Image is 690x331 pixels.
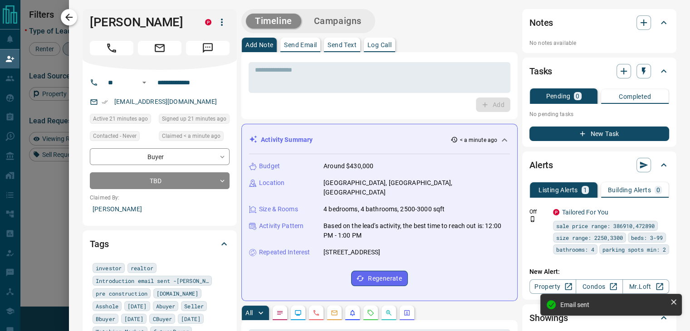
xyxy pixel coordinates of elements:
div: Notes [529,12,669,34]
span: size range: 2250,3300 [556,233,623,242]
p: 4 bedrooms, 4 bathrooms, 2500-3000 sqft [323,204,445,214]
div: Mon Aug 18 2025 [159,131,230,144]
span: Asshole [96,302,118,311]
p: Size & Rooms [259,204,298,214]
p: Activity Summary [261,135,313,145]
p: Repeated Interest [259,248,310,257]
p: Budget [259,161,280,171]
span: [DATE] [127,302,147,311]
span: Bbuyer [96,314,115,323]
span: Email [138,41,181,55]
svg: Email Verified [102,99,108,105]
p: 0 [576,93,579,99]
button: Open [139,77,150,88]
p: Pending [546,93,570,99]
a: Tailored For You [562,209,608,216]
div: Buyer [90,148,230,165]
span: investor [96,263,122,273]
span: sale price range: 386910,472890 [556,221,655,230]
p: < a minute ago [460,136,497,144]
div: property.ca [205,19,211,25]
button: Campaigns [305,14,371,29]
span: [DATE] [181,314,201,323]
div: Activity Summary< a minute ago [249,131,510,148]
svg: Emails [331,309,338,316]
div: property.ca [553,209,559,215]
h2: Showings [529,311,568,325]
p: Around $430,000 [323,161,373,171]
button: Timeline [246,14,301,29]
span: Introduction email sent -[PERSON_NAME] [96,276,209,285]
p: Send Text [328,42,357,48]
h2: Notes [529,15,553,30]
p: No notes available [529,39,669,47]
span: parking spots min: 2 [602,245,666,254]
p: Location [259,178,284,188]
div: TBD [90,172,230,189]
svg: Agent Actions [403,309,411,316]
div: Tasks [529,60,669,82]
span: [DOMAIN_NAME] [157,289,198,298]
span: beds: 3-99 [631,233,663,242]
p: [PERSON_NAME] [90,202,230,217]
p: Activity Pattern [259,221,303,231]
button: New Task [529,127,669,141]
span: bathrooms: 4 [556,245,594,254]
p: Listing Alerts [538,187,578,193]
svg: Notes [276,309,284,316]
p: Building Alerts [608,187,651,193]
span: Signed up 21 minutes ago [162,114,226,123]
span: realtor [131,263,153,273]
p: 1 [583,187,587,193]
p: Completed [619,93,651,100]
button: Regenerate [351,271,408,286]
span: Active 21 minutes ago [93,114,148,123]
svg: Lead Browsing Activity [294,309,302,316]
div: Tags [90,233,230,255]
p: [GEOGRAPHIC_DATA], [GEOGRAPHIC_DATA], [GEOGRAPHIC_DATA] [323,178,510,197]
svg: Opportunities [385,309,392,316]
p: Based on the lead's activity, the best time to reach out is: 12:00 PM - 1:00 PM [323,221,510,240]
span: pre construction [96,289,147,298]
span: CBuyer [152,314,172,323]
svg: Requests [367,309,374,316]
h2: Tasks [529,64,552,78]
a: [EMAIL_ADDRESS][DOMAIN_NAME] [114,98,217,105]
p: All [245,310,253,316]
div: Alerts [529,154,669,176]
a: Property [529,279,576,294]
div: Showings [529,307,669,329]
div: Mon Aug 18 2025 [159,114,230,127]
h1: [PERSON_NAME] [90,15,191,29]
p: Log Call [367,42,391,48]
p: Send Email [284,42,317,48]
p: Off [529,208,548,216]
svg: Calls [313,309,320,316]
svg: Push Notification Only [529,216,536,222]
h2: Tags [90,237,108,251]
svg: Listing Alerts [349,309,356,316]
p: No pending tasks [529,107,669,121]
p: New Alert: [529,267,669,277]
span: Message [186,41,230,55]
span: [DATE] [124,314,144,323]
span: Call [90,41,133,55]
span: Claimed < a minute ago [162,131,220,141]
p: Add Note [245,42,273,48]
a: Condos [576,279,622,294]
span: Abuyer [156,302,176,311]
p: [STREET_ADDRESS] [323,248,380,257]
span: Contacted - Never [93,131,137,141]
a: Mr.Loft [622,279,669,294]
h2: Alerts [529,158,553,172]
span: Seller [184,302,204,311]
p: 0 [656,187,660,193]
p: Claimed By: [90,194,230,202]
div: Email sent [560,301,666,308]
div: Mon Aug 18 2025 [90,114,154,127]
